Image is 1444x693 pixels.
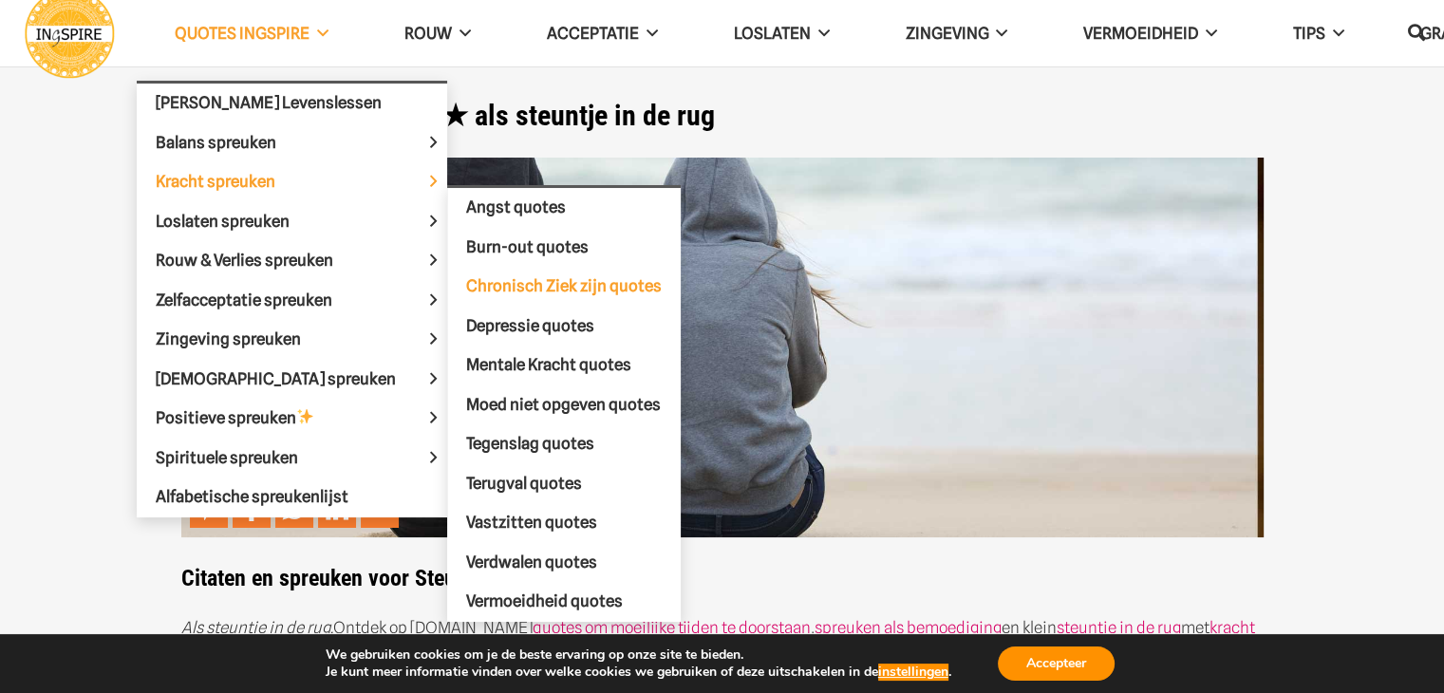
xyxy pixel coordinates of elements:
a: Acceptatie [509,9,696,58]
span: QUOTES INGSPIRE [175,24,309,43]
span: Alfabetische spreukenlijst [156,487,348,506]
span: TIPS [1293,24,1325,43]
a: QUOTES INGSPIRE [137,9,366,58]
a: Tegenslag quotes [447,424,681,464]
span: Vastzitten quotes [466,513,597,532]
img: Spreuken steuntje in de rug - quotes over steun van ingspire [181,158,1264,538]
a: steuntje in de rug [1057,618,1181,637]
span: Balans spreuken [156,132,309,151]
span: Zingeving spreuken [156,329,333,348]
a: Loslaten spreuken [137,201,447,241]
a: Angst quotes [447,188,681,228]
span: Positieve spreuken [156,408,347,427]
span: Angst quotes [466,197,566,216]
a: quotes om moeilijke tijden te doorstaan [533,618,811,637]
a: VERMOEIDHEID [1045,9,1255,58]
span: Kracht spreuken [156,172,308,191]
a: Chronisch Ziek zijn quotes [447,267,681,307]
span: Terugval quotes [466,473,582,492]
p: We gebruiken cookies om je de beste ervaring op onze site te bieden. [326,646,951,664]
span: Burn-out quotes [466,236,589,255]
a: Alfabetische spreukenlijst [137,478,447,517]
span: VERMOEIDHEID [1083,24,1198,43]
button: Accepteer [998,646,1115,681]
a: spreuken als bemoediging [815,618,1002,637]
a: Balans spreuken [137,122,447,162]
a: Zoeken [1397,10,1435,56]
a: Verdwalen quotes [447,542,681,582]
img: ✨ [297,408,313,424]
a: Vastzitten quotes [447,503,681,543]
strong: Citaten en spreuken voor Steun [181,158,1264,592]
span: Chronisch Ziek zijn quotes [466,276,662,295]
span: Spirituele spreuken [156,447,330,466]
a: [DEMOGRAPHIC_DATA] spreuken [137,359,447,399]
span: Loslaten [734,24,811,43]
span: [PERSON_NAME] Levenslessen [156,93,382,112]
span: Tegenslag quotes [466,434,594,453]
a: Spirituele spreuken [137,438,447,478]
span: Moed niet opgeven quotes [466,394,661,413]
a: Kracht spreuken [137,162,447,202]
a: Mentale Kracht quotes [447,346,681,385]
a: Terugval quotes [447,463,681,503]
button: instellingen [878,664,948,681]
span: Zingeving [905,24,988,43]
a: Moed niet opgeven quotes [447,384,681,424]
span: Rouw & Verlies spreuken [156,251,366,270]
a: Zingeving spreuken [137,320,447,360]
p: Je kunt meer informatie vinden over welke cookies we gebruiken of deze uitschakelen in de . [326,664,951,681]
span: Acceptatie [547,24,639,43]
span: Verdwalen quotes [466,552,597,571]
h1: Citaten steun ★★★★★ als steuntje in de rug [181,99,1264,133]
a: Rouw & Verlies spreuken [137,241,447,281]
span: Depressie quotes [466,315,594,334]
span: ROUW [404,24,452,43]
a: Positieve spreuken✨ [137,399,447,439]
a: Zelfacceptatie spreuken [137,280,447,320]
a: TIPS [1255,9,1382,58]
span: Loslaten spreuken [156,211,322,230]
p: Ontdek op [DOMAIN_NAME] , en klein met recht uit het hart. In onze rubriek kan je spreuken vinden... [181,616,1264,664]
a: Vermoeidheid quotes [447,582,681,622]
span: Mentale Kracht quotes [466,355,631,374]
a: Loslaten [696,9,868,58]
a: Depressie quotes [447,306,681,346]
a: Zingeving [867,9,1045,58]
span: [DEMOGRAPHIC_DATA] spreuken [156,368,428,387]
span: Vermoeidheid quotes [466,591,623,610]
a: Burn-out quotes [447,227,681,267]
span: Zelfacceptatie spreuken [156,290,365,309]
a: ROUW [366,9,509,58]
a: [PERSON_NAME] Levenslessen [137,84,447,123]
i: Als steuntje in de rug. [181,618,333,637]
